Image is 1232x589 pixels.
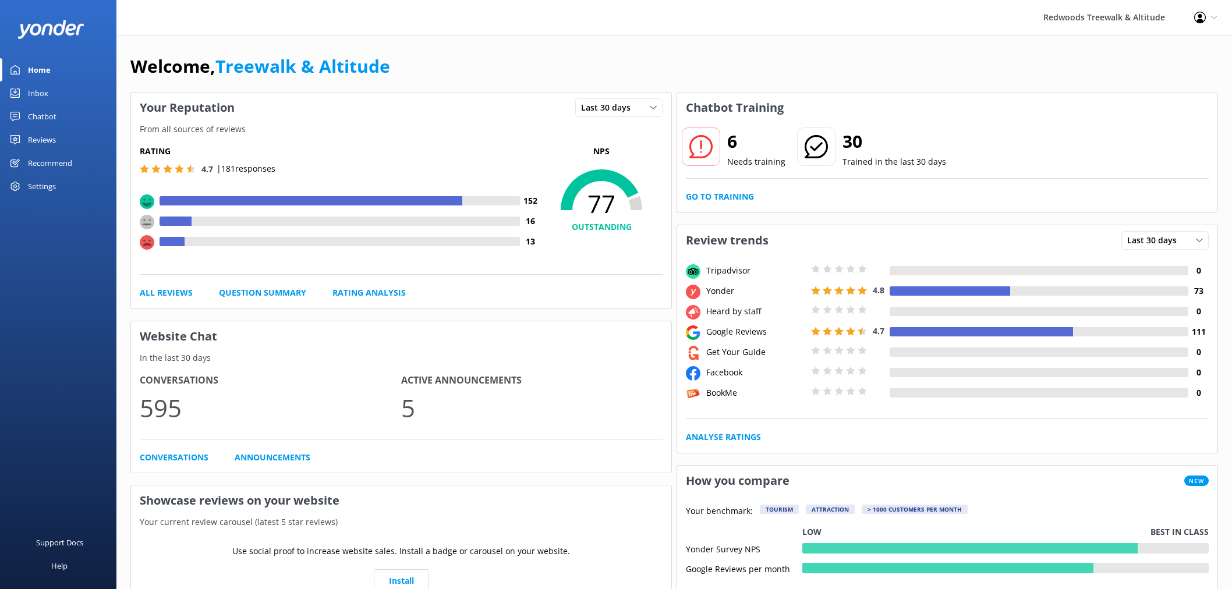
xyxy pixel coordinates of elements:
[140,286,193,299] a: All Reviews
[28,105,56,128] div: Chatbot
[140,373,401,388] h4: Conversations
[140,388,401,427] p: 595
[401,388,663,427] p: 5
[332,286,406,299] a: Rating Analysis
[703,366,808,379] div: Facebook
[703,325,808,338] div: Google Reviews
[677,466,798,496] h3: How you compare
[28,151,72,175] div: Recommend
[520,235,540,248] h4: 13
[131,485,671,516] h3: Showcase reviews on your website
[1188,285,1209,297] h4: 73
[806,505,855,514] div: Attraction
[217,162,275,175] p: | 181 responses
[677,225,777,256] h3: Review trends
[28,81,48,105] div: Inbox
[842,155,946,168] p: Trained in the last 30 days
[1188,346,1209,359] h4: 0
[540,145,663,158] p: NPS
[581,101,638,114] span: Last 30 days
[686,190,754,203] a: Go to Training
[28,128,56,151] div: Reviews
[677,93,792,123] h3: Chatbot Training
[131,352,671,364] p: In the last 30 days
[802,526,822,538] p: Low
[131,93,243,123] h3: Your Reputation
[1188,366,1209,379] h4: 0
[140,145,540,158] h5: Rating
[703,264,808,277] div: Tripadvisor
[140,451,208,464] a: Conversations
[727,155,785,168] p: Needs training
[215,54,390,78] a: Treewalk & Altitude
[703,386,808,399] div: BookMe
[1127,234,1184,247] span: Last 30 days
[727,127,785,155] h2: 6
[131,321,671,352] h3: Website Chat
[1188,264,1209,277] h4: 0
[1188,305,1209,318] h4: 0
[686,563,802,573] div: Google Reviews per month
[36,531,83,554] div: Support Docs
[28,175,56,198] div: Settings
[540,221,663,233] h4: OUTSTANDING
[842,127,946,155] h2: 30
[219,286,306,299] a: Question Summary
[686,431,761,443] a: Analyse Ratings
[520,215,540,228] h4: 16
[1150,526,1209,538] p: Best in class
[873,285,884,296] span: 4.8
[540,189,663,218] span: 77
[51,554,68,577] div: Help
[1184,476,1209,486] span: New
[130,52,390,80] h1: Welcome,
[232,545,570,558] p: Use social proof to increase website sales. Install a badge or carousel on your website.
[703,285,808,297] div: Yonder
[862,505,968,514] div: > 1000 customers per month
[703,346,808,359] div: Get Your Guide
[131,123,671,136] p: From all sources of reviews
[686,505,753,519] p: Your benchmark:
[520,194,540,207] h4: 152
[28,58,51,81] div: Home
[235,451,310,464] a: Announcements
[131,516,671,528] p: Your current review carousel (latest 5 star reviews)
[1188,386,1209,399] h4: 0
[201,164,213,175] span: 4.7
[873,325,884,336] span: 4.7
[1188,325,1209,338] h4: 111
[703,305,808,318] div: Heard by staff
[401,373,663,388] h4: Active Announcements
[760,505,799,514] div: Tourism
[686,543,802,553] div: Yonder Survey NPS
[17,20,84,39] img: yonder-white-logo.png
